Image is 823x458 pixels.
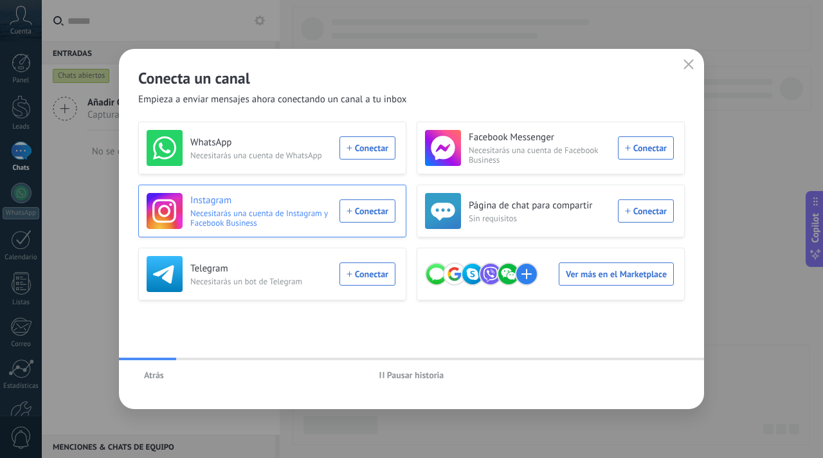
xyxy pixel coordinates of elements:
h3: Página de chat para compartir [469,199,610,212]
span: Necesitarás una cuenta de WhatsApp [190,151,332,160]
span: Necesitarás una cuenta de Instagram y Facebook Business [190,208,332,228]
button: Pausar historia [374,365,450,385]
span: Necesitarás una cuenta de Facebook Business [469,145,610,165]
h3: Facebook Messenger [469,131,610,144]
span: Necesitarás un bot de Telegram [190,277,332,286]
button: Atrás [138,365,170,385]
h3: Telegram [190,262,332,275]
span: Pausar historia [387,371,444,380]
span: Empieza a enviar mensajes ahora conectando un canal a tu inbox [138,93,407,106]
h3: WhatsApp [190,136,332,149]
h2: Conecta un canal [138,68,685,88]
h3: Instagram [190,194,332,207]
span: Atrás [144,371,164,380]
span: Sin requisitos [469,214,610,223]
